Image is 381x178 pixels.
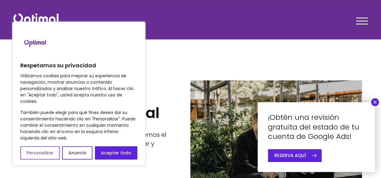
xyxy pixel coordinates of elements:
[13,13,58,29] img: Noruega óptima
[62,146,92,160] button: Anuncio
[20,62,137,69] p: Respetamos su privacidad
[12,22,145,166] div: Respetamos su privacidad
[20,28,51,58] img: Logotipo de la marca
[268,149,321,162] a: RESERVA AQUÍ
[268,113,365,141] h4: ¡Obtén una revisión gratuita del estado de tu cuenta de Google Ads!
[20,73,137,105] p: Utilizamos cookies para mejorar su experiencia de navegación, mostrar anuncios o contenido person...
[371,98,379,106] button: Cerrar
[95,146,137,160] button: Aceptar todo
[20,109,137,141] p: También puede elegir para qué fines desea dar su consentimiento haciendo clic en "Personalizar". ...
[20,146,60,160] button: Personalizar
